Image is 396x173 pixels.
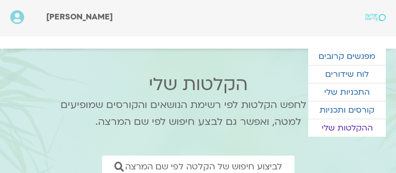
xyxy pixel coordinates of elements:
[308,83,386,101] a: התכניות שלי
[308,119,386,137] a: ההקלטות שלי
[125,162,282,171] span: לביצוע חיפוש של הקלטה לפי שם המרצה
[47,74,349,95] h2: הקלטות שלי
[308,48,386,65] a: מפגשים קרובים
[308,101,386,119] a: קורסים ותכניות
[47,97,349,131] p: אפשר לחפש הקלטות לפי רשימת הנושאים והקורסים שמופיעים למטה, ואפשר גם לבצע חיפוש לפי שם המרצה.
[46,11,113,23] span: [PERSON_NAME]
[308,66,386,83] a: לוח שידורים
